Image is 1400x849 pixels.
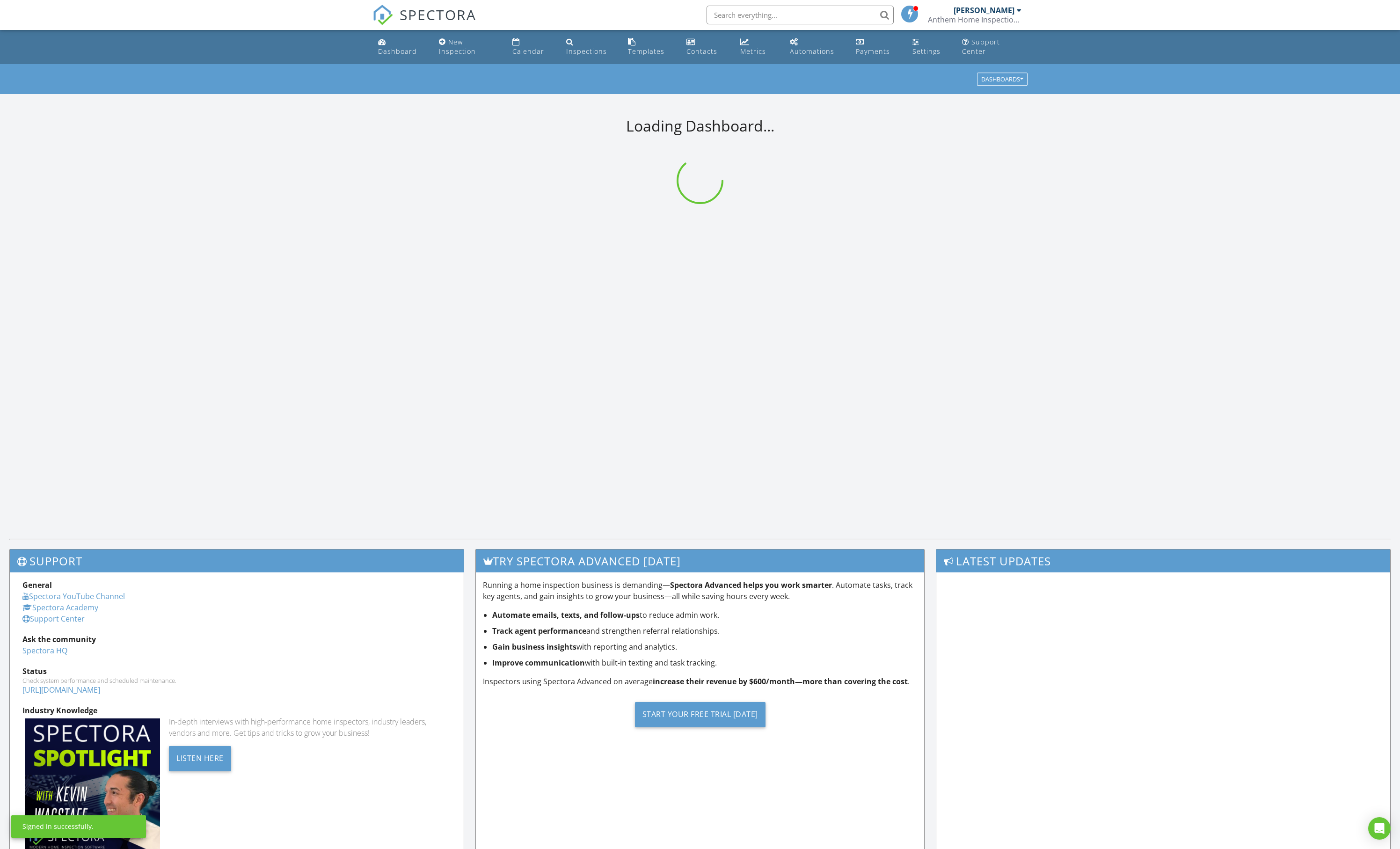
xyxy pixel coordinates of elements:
input: Search everything... [707,6,894,24]
div: Support Center [962,37,1000,56]
a: Spectora YouTube Channel [22,591,125,601]
a: Spectora Academy [22,602,98,613]
h3: Try spectora advanced [DATE] [476,549,924,572]
strong: Track agent performance [492,626,586,636]
a: Automations (Basic) [786,34,845,60]
strong: Improve communication [492,658,585,668]
div: Signed in successfully. [22,822,94,831]
p: Inspectors using Spectora Advanced on average . [483,676,917,687]
strong: General [22,580,52,590]
div: Listen Here [169,746,231,771]
div: In-depth interviews with high-performance home inspectors, industry leaders, vendors and more. Ge... [169,716,451,739]
a: Spectora HQ [22,645,67,656]
div: Metrics [740,47,766,56]
div: Industry Knowledge [22,705,451,716]
a: Metrics [736,34,778,60]
div: Settings [912,47,941,56]
div: Start Your Free Trial [DATE] [635,702,766,727]
li: to reduce admin work. [492,609,917,621]
div: Anthem Home Inspections [928,15,1021,24]
a: Dashboard [374,34,428,60]
div: New Inspection [439,37,476,56]
strong: increase their revenue by $600/month—more than covering the cost [653,676,908,687]
a: Listen Here [169,753,231,763]
strong: Automate emails, texts, and follow-ups [492,610,640,620]
div: Calendar [512,47,544,56]
a: Settings [909,34,951,60]
div: Dashboards [981,76,1023,83]
img: The Best Home Inspection Software - Spectora [372,5,393,25]
div: Dashboard [378,47,417,56]
a: Start Your Free Trial [DATE] [483,695,917,734]
a: SPECTORA [372,13,476,32]
div: [PERSON_NAME] [954,6,1014,15]
div: Inspections [566,47,607,56]
div: Ask the community [22,634,451,645]
div: Open Intercom Messenger [1368,817,1391,840]
div: Templates [628,47,664,56]
li: and strengthen referral relationships. [492,625,917,637]
a: New Inspection [435,34,502,60]
a: Payments [852,34,901,60]
a: [URL][DOMAIN_NAME] [22,685,100,695]
p: Running a home inspection business is demanding— . Automate tasks, track key agents, and gain ins... [483,579,917,602]
a: Contacts [683,34,729,60]
h3: Latest Updates [936,549,1390,572]
div: Contacts [686,47,717,56]
div: Status [22,666,451,677]
button: Dashboards [977,73,1028,86]
h3: Support [10,549,464,572]
a: Support Center [958,34,1026,60]
li: with built-in texting and task tracking. [492,657,917,668]
a: Support Center [22,614,85,624]
a: Inspections [562,34,617,60]
div: Check system performance and scheduled maintenance. [22,677,451,684]
strong: Gain business insights [492,642,576,652]
div: Automations [790,47,834,56]
div: Payments [856,47,890,56]
a: Calendar [509,34,555,60]
li: with reporting and analytics. [492,641,917,652]
strong: Spectora Advanced helps you work smarter [670,580,832,590]
a: Templates [624,34,675,60]
span: SPECTORA [400,5,476,24]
